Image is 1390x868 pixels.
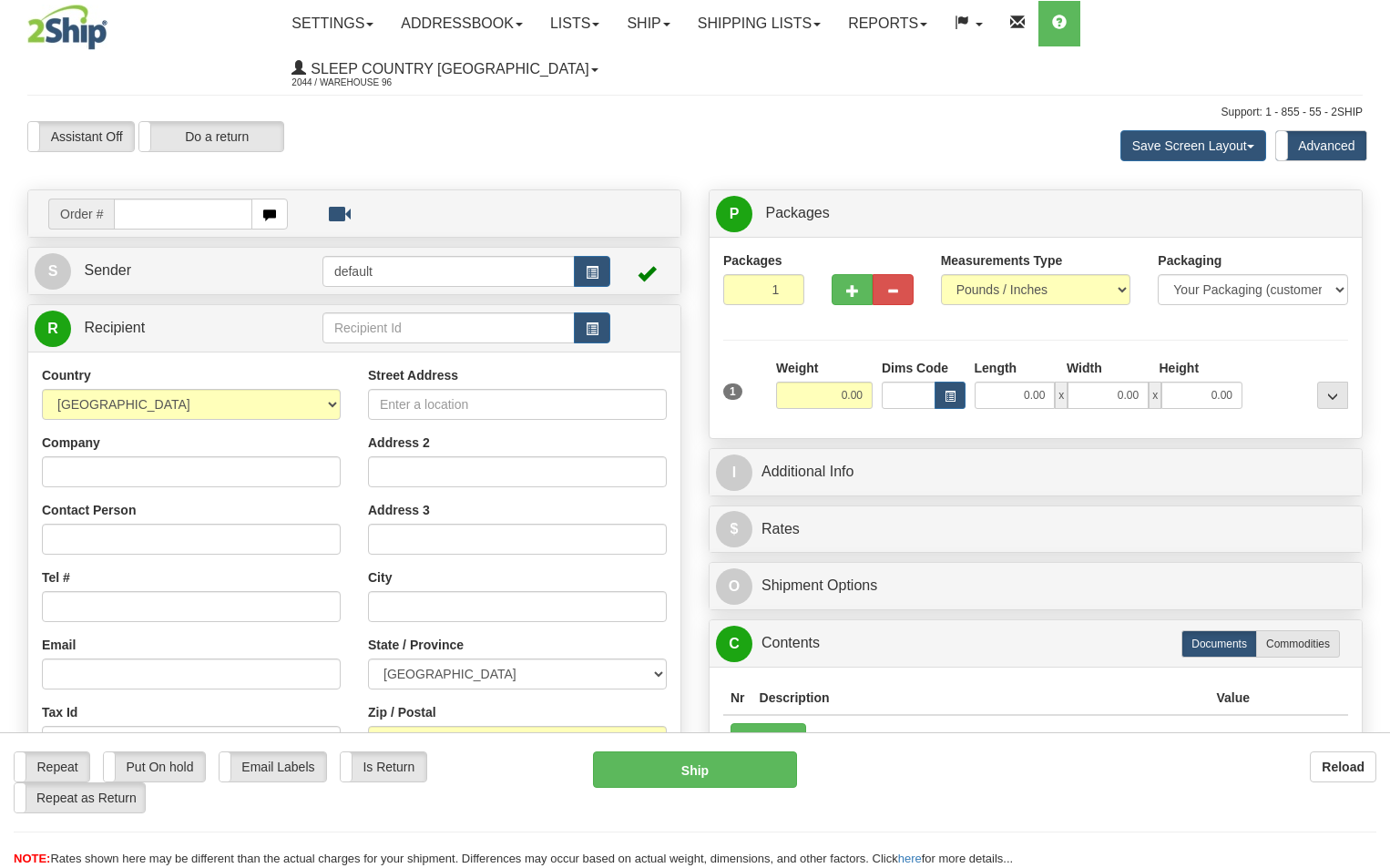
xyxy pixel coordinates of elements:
a: Ship [613,1,683,46]
a: IAdditional Info [716,454,1355,491]
label: State / Province [368,636,464,654]
span: R [35,311,71,347]
div: ... [1317,382,1348,409]
label: Packaging [1158,251,1221,270]
a: R Recipient [35,310,291,347]
label: Do a return [139,122,283,151]
b: Reload [1322,760,1364,774]
span: x [1149,382,1161,409]
label: Company [42,434,100,452]
th: Description [752,681,1210,715]
th: Value [1209,681,1257,715]
span: 1 [723,383,742,400]
label: Height [1160,359,1200,377]
button: Reload [1310,751,1376,782]
span: 2044 / Warehouse 96 [291,74,428,92]
a: P Packages [716,195,1355,232]
label: Address 3 [368,501,430,519]
span: $ [716,511,752,547]
button: Add New [731,723,806,754]
a: Addressbook [387,1,537,46]
a: OShipment Options [716,567,1355,605]
label: Packages [723,251,782,270]
span: NOTE: [14,852,50,865]
a: S Sender [35,252,322,290]
label: Commodities [1256,630,1340,658]
input: Recipient Id [322,312,575,343]
span: Order # [48,199,114,230]
label: Repeat [15,752,89,781]
span: Packages [765,205,829,220]
span: O [716,568,752,605]
label: Weight [776,359,818,377]
a: Reports [834,1,941,46]
label: Put On hold [104,752,205,781]
label: Contact Person [42,501,136,519]
a: Settings [278,1,387,46]
iframe: chat widget [1348,341,1388,526]
label: Tax Id [42,703,77,721]
a: Lists [537,1,613,46]
th: Nr [723,681,752,715]
img: logo2044.jpg [27,5,107,50]
label: Address 2 [368,434,430,452]
label: Length [975,359,1017,377]
input: Enter a location [368,389,667,420]
label: Advanced [1276,131,1366,160]
span: Recipient [84,320,145,335]
a: here [898,852,922,865]
input: Sender Id [322,256,575,287]
label: City [368,568,392,587]
span: x [1055,382,1068,409]
label: Width [1067,359,1102,377]
span: I [716,454,752,491]
span: Sleep Country [GEOGRAPHIC_DATA] [306,61,588,77]
label: Email Labels [220,752,326,781]
label: Is Return [341,752,426,781]
label: Repeat as Return [15,783,145,812]
span: C [716,626,752,662]
span: P [716,196,752,232]
label: Documents [1181,630,1257,658]
button: Save Screen Layout [1120,130,1266,161]
label: Measurements Type [941,251,1063,270]
label: Street Address [368,366,458,384]
a: CContents [716,625,1355,662]
label: Email [42,636,76,654]
div: Support: 1 - 855 - 55 - 2SHIP [27,105,1363,120]
label: Assistant Off [28,122,134,151]
label: Zip / Postal [368,703,436,721]
a: Shipping lists [684,1,834,46]
span: Sender [84,262,131,278]
label: Dims Code [882,359,948,377]
a: Sleep Country [GEOGRAPHIC_DATA] 2044 / Warehouse 96 [278,46,611,92]
label: Country [42,366,91,384]
a: $Rates [716,511,1355,548]
button: Ship [593,751,797,788]
label: Tel # [42,568,70,587]
span: S [35,253,71,290]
